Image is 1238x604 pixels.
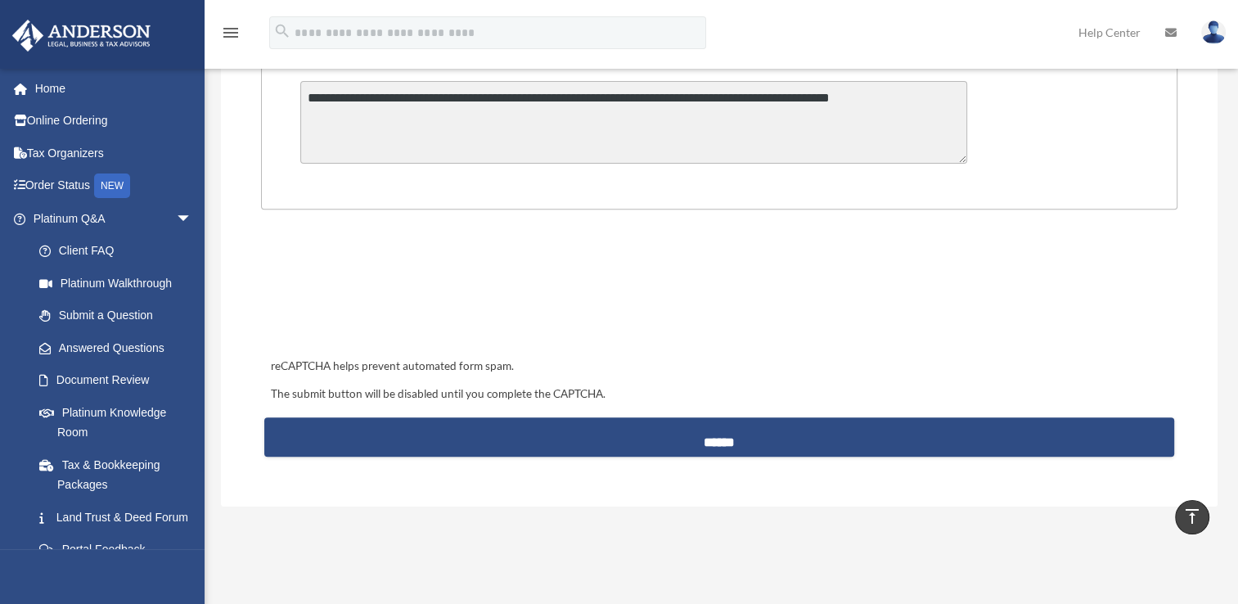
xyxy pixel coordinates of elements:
[23,364,217,397] a: Document Review
[23,448,217,501] a: Tax & Bookkeeping Packages
[264,385,1175,404] div: The submit button will be disabled until you complete the CAPTCHA.
[266,260,515,324] iframe: reCAPTCHA
[1182,507,1202,526] i: vertical_align_top
[7,20,155,52] img: Anderson Advisors Platinum Portal
[23,396,217,448] a: Platinum Knowledge Room
[221,23,241,43] i: menu
[264,357,1175,376] div: reCAPTCHA helps prevent automated form spam.
[23,300,209,332] a: Submit a Question
[23,534,217,566] a: Portal Feedback
[1175,500,1209,534] a: vertical_align_top
[23,331,217,364] a: Answered Questions
[11,202,217,235] a: Platinum Q&Aarrow_drop_down
[221,29,241,43] a: menu
[273,22,291,40] i: search
[11,137,217,169] a: Tax Organizers
[11,105,217,137] a: Online Ordering
[11,72,217,105] a: Home
[94,174,130,198] div: NEW
[1201,20,1226,44] img: User Pic
[23,235,217,268] a: Client FAQ
[23,267,217,300] a: Platinum Walkthrough
[23,501,217,534] a: Land Trust & Deed Forum
[11,169,217,203] a: Order StatusNEW
[176,202,209,236] span: arrow_drop_down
